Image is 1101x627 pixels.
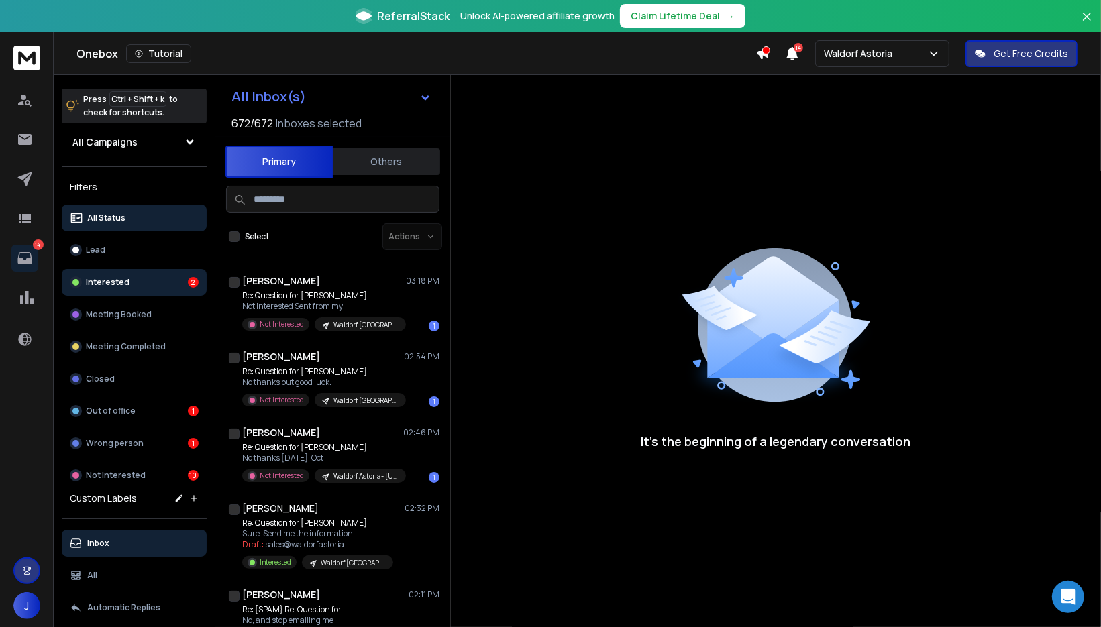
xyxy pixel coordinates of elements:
p: Re: Question for [PERSON_NAME] [242,366,403,377]
p: It’s the beginning of a legendary conversation [641,432,911,451]
h3: Custom Labels [70,492,137,505]
button: Meeting Booked [62,301,207,328]
p: Unlock AI-powered affiliate growth [460,9,615,23]
button: All Status [62,205,207,231]
p: 02:11 PM [409,589,439,600]
a: 14 [11,245,38,272]
p: Interested [260,557,291,567]
p: No thanks but good luck. [242,377,403,388]
div: 1 [188,406,199,416]
span: → [725,9,735,23]
p: Lead [86,245,105,255]
span: Draft: [242,538,264,550]
p: Not Interested [260,319,304,329]
p: Sure. Send me the information [242,528,393,539]
p: Re: Question for [PERSON_NAME] [242,442,403,453]
button: Get Free Credits [965,40,1078,67]
button: Wrong person1 [62,430,207,457]
div: 1 [429,321,439,331]
p: Not Interested [260,395,304,405]
p: Get Free Credits [994,47,1068,60]
div: 1 [429,396,439,407]
button: Claim Lifetime Deal→ [620,4,745,28]
button: Meeting Completed [62,333,207,360]
span: sales@waldorfastoria ... [265,538,350,550]
p: Interested [86,277,129,288]
h1: [PERSON_NAME] [242,502,319,515]
div: 1 [429,472,439,483]
p: Re: Question for [PERSON_NAME] [242,518,393,528]
p: 02:54 PM [404,351,439,362]
p: Re: [SPAM} Re: Question for [242,604,403,615]
p: Not Interested [260,471,304,481]
p: No, and stop emailing me [242,615,403,626]
p: 14 [33,239,44,250]
h1: [PERSON_NAME] [242,426,320,439]
p: Waldorf Astoria- [US_STATE] ( PARTNER AT LAW FIRM [US_STATE]) [333,471,398,481]
span: Ctrl + Shift + k [109,91,166,107]
p: Waldorf Astoria [824,47,898,60]
span: 14 [794,43,803,52]
h1: [PERSON_NAME] [242,588,320,602]
button: Close banner [1078,8,1096,40]
span: ReferralStack [377,8,450,24]
p: 02:46 PM [403,427,439,438]
p: Wrong person [86,438,144,449]
h3: Filters [62,178,207,196]
button: J [13,592,40,619]
h1: [PERSON_NAME] [242,274,320,288]
button: Lead [62,237,207,264]
p: Not interested Sent from my [242,301,403,312]
p: Press to check for shortcuts. [83,93,178,119]
p: Re: Question for [PERSON_NAME] [242,290,403,301]
h1: All Inbox(s) [231,90,306,103]
h1: All Campaigns [72,135,138,149]
label: Select [245,231,269,242]
button: Out of office1 [62,398,207,424]
p: Automatic Replies [87,602,160,613]
div: 10 [188,470,199,481]
p: Closed [86,374,115,384]
p: Waldorf [GEOGRAPHIC_DATA] - [US_STATE] ( CEO US +100 Employess [US_STATE]) [321,558,385,568]
h3: Inboxes selected [276,115,362,131]
p: Meeting Booked [86,309,152,320]
p: No thanks [DATE], Oct [242,453,403,463]
div: Open Intercom Messenger [1052,581,1084,613]
button: Interested2 [62,269,207,296]
p: Inbox [87,538,109,549]
button: All Inbox(s) [221,83,442,110]
button: All Campaigns [62,129,207,156]
button: Automatic Replies [62,594,207,621]
div: Onebox [76,44,756,63]
p: All [87,570,97,581]
p: Out of office [86,406,136,416]
button: Closed [62,365,207,392]
button: Primary [225,146,333,178]
p: All Status [87,213,125,223]
h1: [PERSON_NAME] [242,350,320,363]
div: 1 [188,438,199,449]
button: Not Interested10 [62,462,207,489]
p: Waldorf [GEOGRAPHIC_DATA] -[US_STATE] (Partner at Law [GEOGRAPHIC_DATA] [US_STATE]) [333,396,398,406]
p: 02:32 PM [405,503,439,514]
p: Meeting Completed [86,341,166,352]
span: 672 / 672 [231,115,273,131]
p: Waldorf [GEOGRAPHIC_DATA] -[US_STATE] (Partner at Law [GEOGRAPHIC_DATA] [US_STATE]) [333,320,398,330]
button: All [62,562,207,589]
button: Others [333,147,440,176]
div: 2 [188,277,199,288]
p: Not Interested [86,470,146,481]
p: 03:18 PM [406,276,439,286]
button: Inbox [62,530,207,557]
button: Tutorial [126,44,191,63]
